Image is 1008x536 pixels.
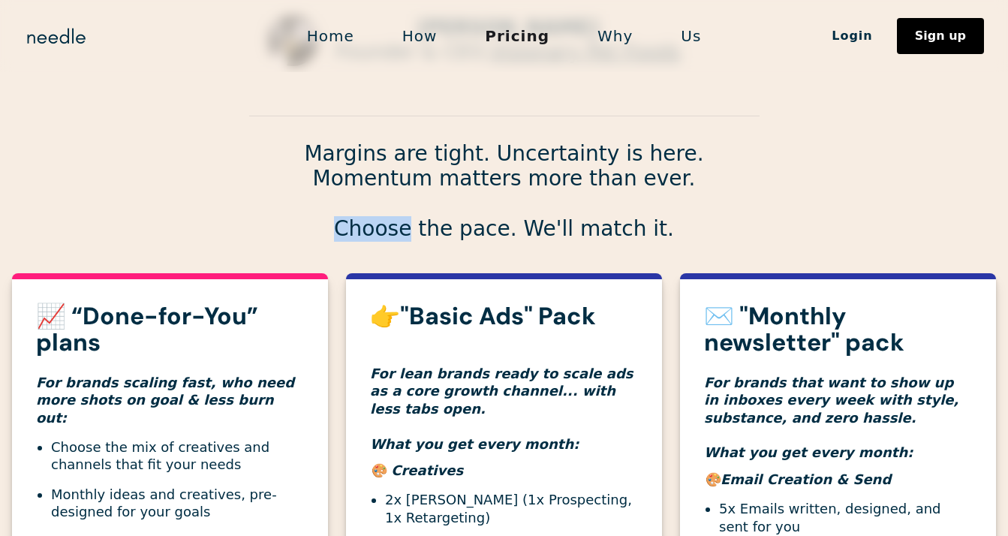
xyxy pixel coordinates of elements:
[461,20,573,52] a: Pricing
[721,471,891,487] em: Email Creation & Send
[283,20,378,52] a: Home
[36,303,304,356] h3: 📈 “Done-for-You” plans
[378,20,462,52] a: How
[370,366,633,452] em: For lean brands ready to scale ads as a core growth channel... with less tabs open. What you get ...
[704,303,972,356] h3: ✉️ "Monthly newsletter" pack
[370,462,463,478] em: 🎨 Creatives
[808,23,897,49] a: Login
[719,500,972,535] li: 5x Emails written, designed, and sent for you
[249,141,760,242] p: Margins are tight. Uncertainty is here. Momentum matters more than ever. Choose the pace. We'll m...
[915,30,966,42] div: Sign up
[51,486,304,521] li: Monthly ideas and creatives, pre-designed for your goals
[704,471,721,487] em: 🎨
[36,375,294,426] em: For brands scaling fast, who need more shots on goal & less burn out:
[385,491,638,526] li: 2x [PERSON_NAME] (1x Prospecting, 1x Retargeting)
[51,438,304,474] li: Choose the mix of creatives and channels that fit your needs
[704,375,958,461] em: For brands that want to show up in inboxes every week with style, substance, and zero hassle. Wha...
[897,18,984,54] a: Sign up
[370,300,596,332] strong: 👉"Basic Ads" Pack
[657,20,725,52] a: Us
[573,20,657,52] a: Why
